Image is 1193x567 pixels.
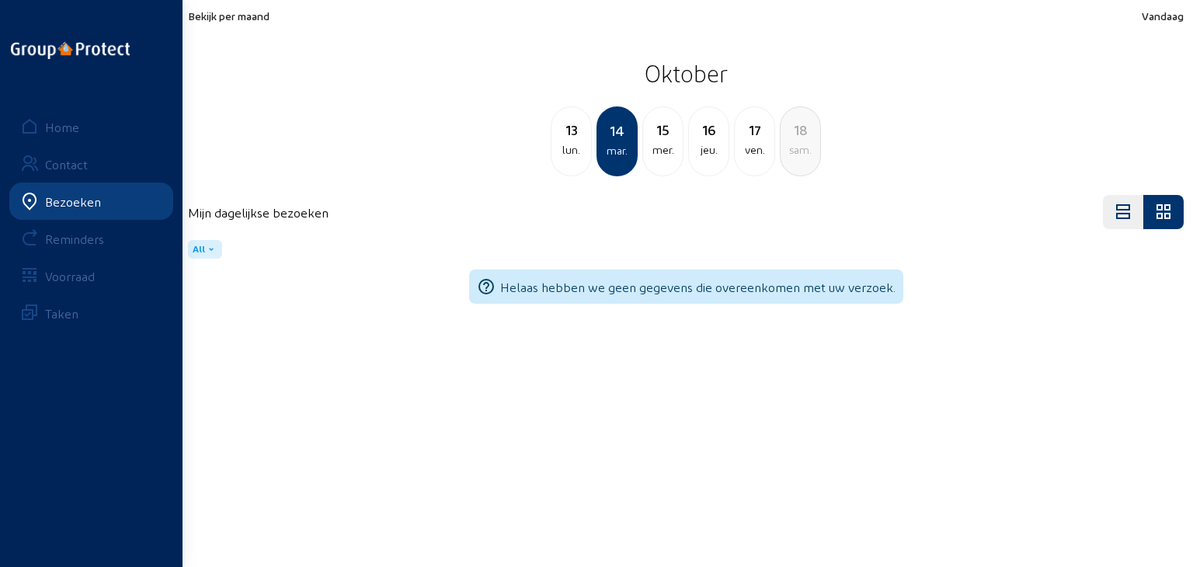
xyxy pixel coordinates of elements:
[45,269,95,283] div: Voorraad
[193,243,205,256] span: All
[551,119,591,141] div: 13
[689,119,729,141] div: 16
[9,183,173,220] a: Bezoeken
[500,280,896,294] span: Helaas hebben we geen gegevens die overeenkomen met uw verzoek.
[45,120,79,134] div: Home
[689,141,729,159] div: jeu.
[11,42,130,59] img: logo-oneline.png
[45,306,78,321] div: Taken
[781,119,820,141] div: 18
[188,205,329,220] h4: Mijn dagelijkse bezoeken
[188,9,270,23] span: Bekijk per maand
[45,194,101,209] div: Bezoeken
[477,277,496,296] mat-icon: help_outline
[643,119,683,141] div: 15
[643,141,683,159] div: mer.
[9,294,173,332] a: Taken
[781,141,820,159] div: sam.
[735,141,774,159] div: ven.
[9,220,173,257] a: Reminders
[45,157,88,172] div: Contact
[45,231,104,246] div: Reminders
[9,108,173,145] a: Home
[735,119,774,141] div: 17
[1142,9,1184,23] span: Vandaag
[551,141,591,159] div: lun.
[9,257,173,294] a: Voorraad
[598,141,636,160] div: mar.
[9,145,173,183] a: Contact
[188,54,1184,92] h2: Oktober
[598,120,636,141] div: 14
